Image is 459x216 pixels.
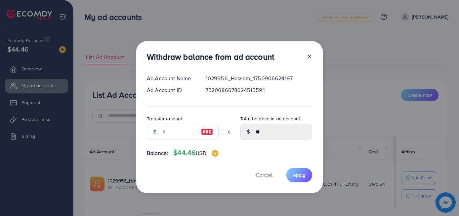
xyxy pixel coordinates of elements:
img: image [212,150,218,157]
span: Cancel [256,171,273,179]
div: Ad Account ID [141,86,200,94]
label: Transfer amount [147,115,182,122]
h3: Withdraw balance from ad account [147,52,274,62]
button: Apply [286,168,312,182]
div: Ad Account Name [141,74,200,82]
img: image [201,128,213,136]
div: 1029956_Hassam_1750906624197 [200,74,318,82]
span: Balance: [147,149,168,157]
button: Cancel [247,168,281,182]
div: 7520086078024515591 [200,86,318,94]
h4: $44.46 [173,149,218,157]
span: Apply [293,172,305,178]
label: Total balance in ad account [240,115,300,122]
span: USD [196,149,206,157]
